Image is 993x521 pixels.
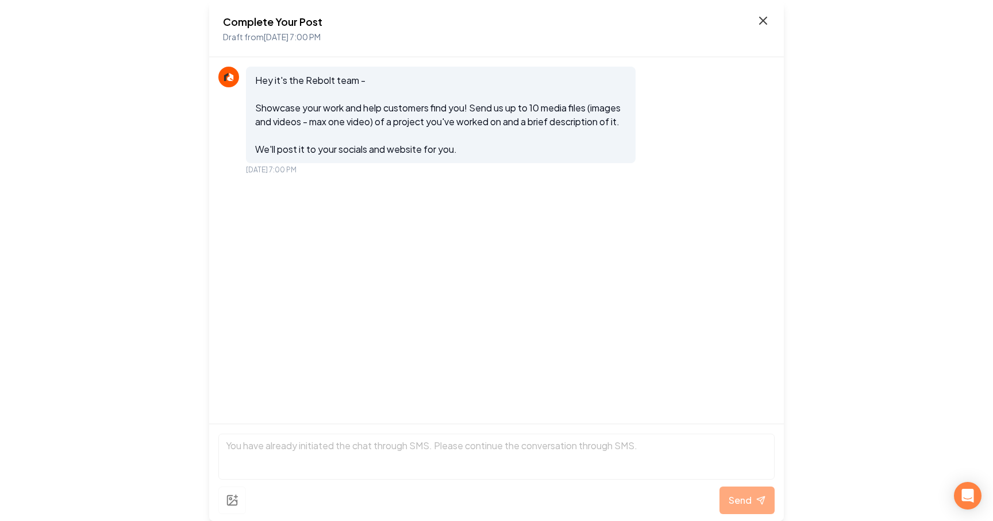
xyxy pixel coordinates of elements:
[255,74,626,156] p: Hey it's the Rebolt team - Showcase your work and help customers find you! Send us up to 10 media...
[222,70,236,84] img: Rebolt Logo
[954,482,982,510] div: Open Intercom Messenger
[246,165,297,175] span: [DATE] 7:00 PM
[223,32,321,42] span: Draft from [DATE] 7:00 PM
[223,14,322,30] h2: Complete Your Post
